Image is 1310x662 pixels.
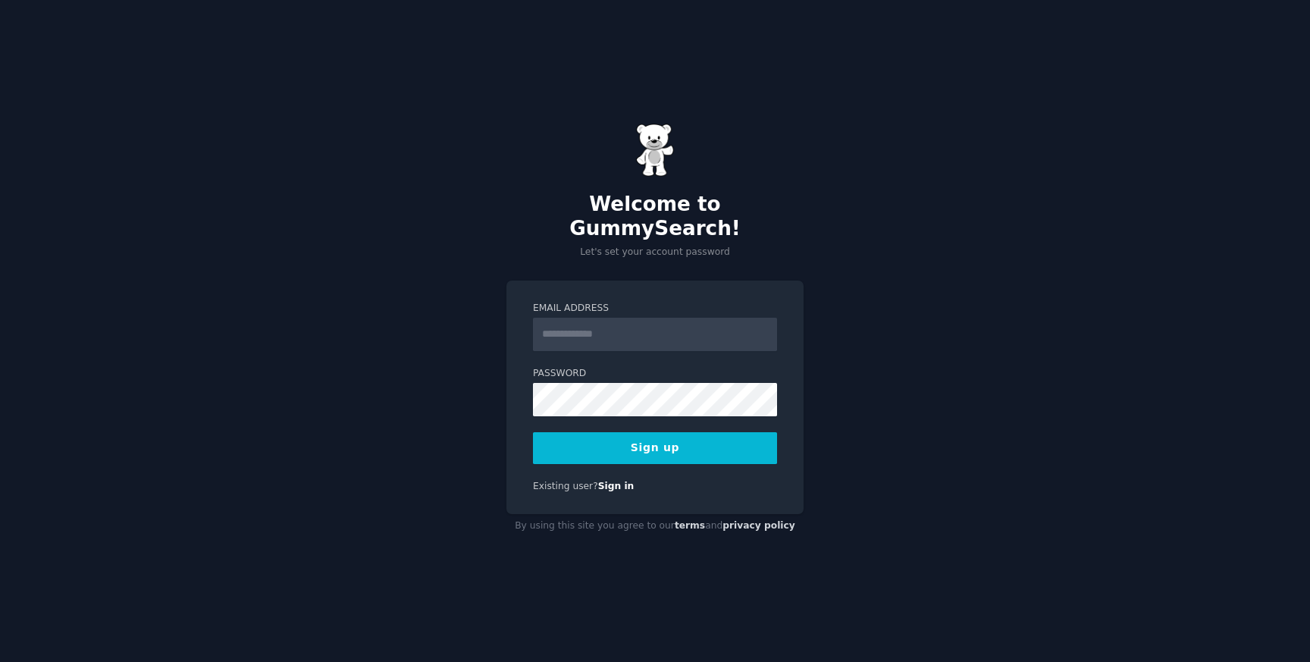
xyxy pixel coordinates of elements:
[722,520,795,531] a: privacy policy
[506,246,804,259] p: Let's set your account password
[533,302,777,315] label: Email Address
[533,367,777,381] label: Password
[675,520,705,531] a: terms
[598,481,635,491] a: Sign in
[533,481,598,491] span: Existing user?
[506,193,804,240] h2: Welcome to GummySearch!
[636,124,674,177] img: Gummy Bear
[506,514,804,538] div: By using this site you agree to our and
[533,432,777,464] button: Sign up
